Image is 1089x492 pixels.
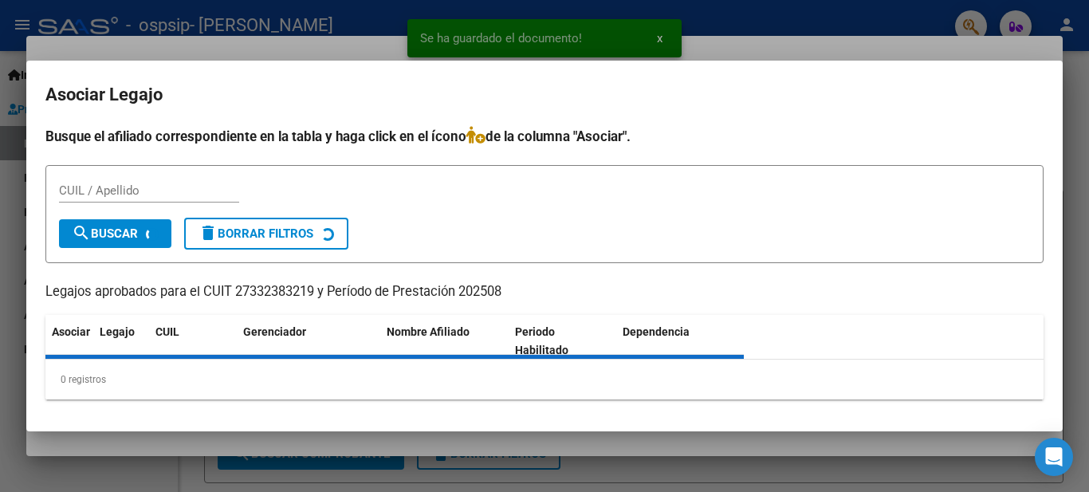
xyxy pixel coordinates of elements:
span: Legajo [100,325,135,338]
datatable-header-cell: Gerenciador [237,315,380,368]
button: Buscar [59,219,171,248]
span: Nombre Afiliado [387,325,470,338]
datatable-header-cell: Legajo [93,315,149,368]
span: Periodo Habilitado [515,325,568,356]
span: Buscar [72,226,138,241]
datatable-header-cell: Nombre Afiliado [380,315,509,368]
span: Borrar Filtros [199,226,313,241]
datatable-header-cell: Dependencia [616,315,745,368]
mat-icon: delete [199,223,218,242]
span: Asociar [52,325,90,338]
div: 0 registros [45,360,1044,400]
div: Open Intercom Messenger [1035,438,1073,476]
span: Dependencia [623,325,690,338]
h2: Asociar Legajo [45,80,1044,110]
h4: Busque el afiliado correspondiente en la tabla y haga click en el ícono de la columna "Asociar". [45,126,1044,147]
mat-icon: search [72,223,91,242]
datatable-header-cell: Periodo Habilitado [509,315,616,368]
span: CUIL [155,325,179,338]
button: Borrar Filtros [184,218,348,250]
p: Legajos aprobados para el CUIT 27332383219 y Período de Prestación 202508 [45,282,1044,302]
datatable-header-cell: CUIL [149,315,237,368]
datatable-header-cell: Asociar [45,315,93,368]
span: Gerenciador [243,325,306,338]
